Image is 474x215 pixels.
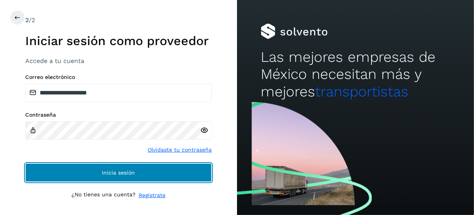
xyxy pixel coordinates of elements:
button: Inicia sesión [25,163,212,182]
p: ¿No tienes una cuenta? [71,191,136,199]
span: Inicia sesión [102,170,135,175]
label: Correo electrónico [25,74,212,80]
h2: Las mejores empresas de México necesitan más y mejores [261,49,450,100]
h1: Iniciar sesión como proveedor [25,33,212,48]
label: Contraseña [25,112,212,118]
a: Regístrate [139,191,166,199]
h3: Accede a tu cuenta [25,57,212,65]
span: transportistas [315,83,408,100]
a: Olvidaste tu contraseña [148,146,212,154]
